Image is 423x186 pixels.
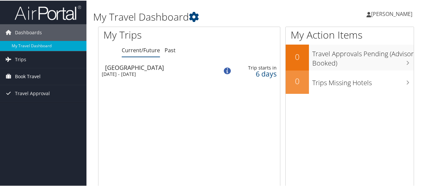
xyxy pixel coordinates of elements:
a: 0Trips Missing Hotels [286,70,414,93]
a: 0Travel Approvals Pending (Advisor Booked) [286,44,414,70]
h2: 0 [286,75,309,86]
h1: My Travel Dashboard [93,9,310,23]
a: Past [165,46,176,53]
span: Trips [15,51,26,67]
h1: My Trips [103,27,199,41]
span: Book Travel [15,68,41,84]
img: alert-flat-solid-info.png [224,67,230,74]
a: Current/Future [122,46,160,53]
h3: Trips Missing Hotels [312,74,414,87]
span: Travel Approval [15,85,50,101]
span: [PERSON_NAME] [371,10,412,17]
h1: My Action Items [286,27,414,41]
div: [DATE] - [DATE] [102,71,209,77]
div: 6 days [237,70,277,76]
div: [GEOGRAPHIC_DATA] [105,64,212,70]
h2: 0 [286,51,309,62]
span: Dashboards [15,24,42,40]
img: airportal-logo.png [15,4,81,20]
div: Trip starts in [237,64,277,70]
a: [PERSON_NAME] [366,3,419,23]
h3: Travel Approvals Pending (Advisor Booked) [312,45,414,67]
